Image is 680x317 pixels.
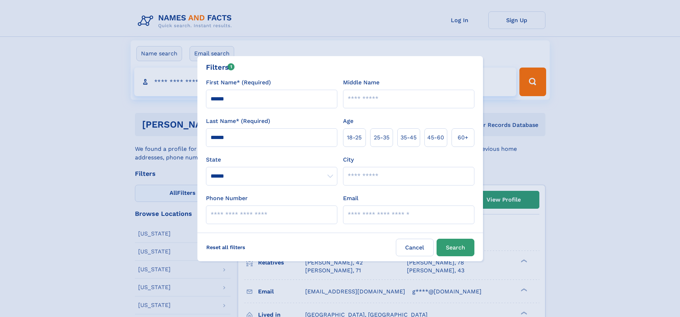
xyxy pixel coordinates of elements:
span: 35‑45 [401,133,417,142]
label: Middle Name [343,78,379,87]
span: 25‑35 [374,133,389,142]
div: Filters [206,62,235,73]
label: First Name* (Required) [206,78,271,87]
label: Cancel [396,239,434,256]
label: City [343,155,354,164]
label: Email [343,194,358,203]
button: Search [437,239,474,256]
label: Last Name* (Required) [206,117,270,125]
label: Reset all filters [202,239,250,256]
span: 60+ [458,133,468,142]
label: State [206,155,337,164]
span: 45‑60 [427,133,444,142]
label: Phone Number [206,194,248,203]
label: Age [343,117,353,125]
span: 18‑25 [347,133,362,142]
